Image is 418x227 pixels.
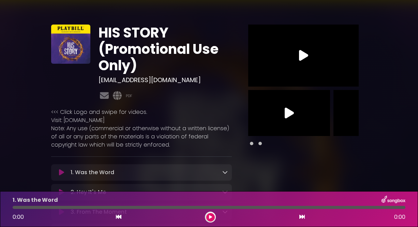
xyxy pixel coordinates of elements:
p: 1. Was the Word [13,196,58,204]
img: Video Thumbnail [333,90,415,136]
h1: HIS STORY (Promotional Use Only) [99,25,232,74]
p: 1. Was the Word [71,168,114,177]
img: Video Thumbnail [248,90,330,136]
img: songbox-logo-white.png [382,196,405,205]
p: <<< Click Logo and swipe for videos. Visit: [DOMAIN_NAME] Note: Any use (commercial or otherwise ... [51,108,232,149]
img: Video Thumbnail [248,25,359,87]
span: 0:00 [394,213,405,221]
p: 2. Hey It's Me [71,188,106,196]
img: oEgzTgSDS3ilYKKncwss [51,25,90,64]
h3: [EMAIL_ADDRESS][DOMAIN_NAME] [99,76,232,84]
a: PDF [126,93,132,99]
span: 0:00 [13,213,24,221]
